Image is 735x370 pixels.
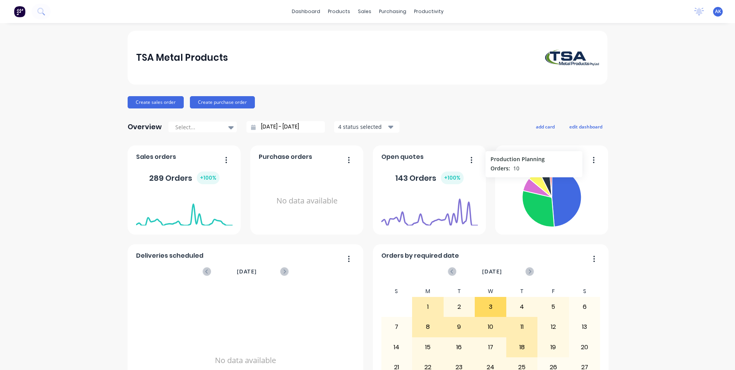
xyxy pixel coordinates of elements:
div: productivity [410,6,447,17]
div: 11 [507,317,537,337]
div: TSA Metal Products [136,50,228,65]
button: edit dashboard [564,122,607,132]
button: 4 status selected [334,121,399,133]
span: Orders by required date [381,251,459,260]
div: 15 [412,338,443,357]
div: 14 [381,338,412,357]
span: [DATE] [237,267,257,276]
div: + 100 % [441,172,464,184]
div: + 100 % [197,172,220,184]
div: 7 [381,317,412,337]
button: Create purchase order [190,96,255,108]
div: S [381,286,412,297]
div: 3 [475,297,506,317]
div: T [444,286,475,297]
div: S [569,286,600,297]
div: 6 [569,297,600,317]
span: AK [715,8,721,15]
img: TSA Metal Products [545,50,599,66]
div: purchasing [375,6,410,17]
span: Deliveries scheduled [136,251,203,260]
div: 18 [507,338,537,357]
div: 16 [444,338,475,357]
div: 4 [507,297,537,317]
div: 2 [444,297,475,317]
div: W [475,286,506,297]
div: M [412,286,444,297]
div: 289 Orders [149,172,220,184]
div: sales [354,6,375,17]
div: 9 [444,317,475,337]
div: 8 [412,317,443,337]
a: dashboard [288,6,324,17]
div: 4 status selected [338,123,387,131]
span: Purchase orders [259,152,312,162]
div: 20 [569,338,600,357]
div: No data available [259,165,355,237]
div: Overview [128,119,162,135]
img: Factory [14,6,25,17]
div: F [537,286,569,297]
span: Open quotes [381,152,424,162]
div: products [324,6,354,17]
div: 19 [538,338,569,357]
div: 12 [538,317,569,337]
span: Orders by status [504,152,558,162]
button: add card [531,122,560,132]
span: Sales orders [136,152,176,162]
div: 5 [538,297,569,317]
span: [DATE] [482,267,502,276]
div: T [506,286,538,297]
div: 13 [569,317,600,337]
button: Create sales order [128,96,184,108]
div: 10 [475,317,506,337]
div: 1 [412,297,443,317]
div: 143 Orders [395,172,464,184]
div: 17 [475,338,506,357]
